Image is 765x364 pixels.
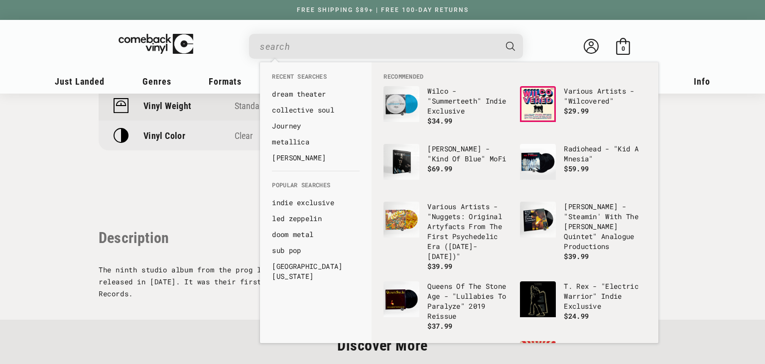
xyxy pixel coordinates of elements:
li: default_suggestions: indie exclusive [267,195,365,211]
a: Queens Of The Stone Age - "Lullabies To Paralyze" 2019 Reissue Queens Of The Stone Age - "Lullabi... [383,281,510,331]
a: Radiohead - "Kid A Mnesia" Radiohead - "Kid A Mnesia" $59.99 [520,144,646,192]
p: Queens Of The Stone Age - "Lullabies To Paralyze" 2019 Reissue [427,281,510,321]
li: default_suggestions: sub pop [267,243,365,258]
a: FREE SHIPPING $89+ | FREE 100-DAY RETURNS [287,6,479,13]
li: default_products: Wilco - "Summerteeth" Indie Exclusive [379,81,515,139]
li: default_suggestions: doom metal [267,227,365,243]
p: Incubus - "Light Grenades" Regular [564,341,646,361]
li: default_products: Various Artists - "Nuggets: Original Artyfacts From The First Psychedelic Era (... [379,197,515,276]
p: [PERSON_NAME] - "Kind Of Blue" MoFi [427,144,510,164]
p: Wilco - "Summerteeth" Indie Exclusive [427,86,510,116]
li: recent_searches: metallica [267,134,365,150]
a: Various Artists - "Nuggets: Original Artyfacts From The First Psychedelic Era (1965-1968)" Variou... [383,202,510,271]
a: indie exclusive [272,198,360,208]
li: Recent Searches [267,72,365,86]
img: Radiohead - "Kid A Mnesia" [520,144,556,180]
img: Queens Of The Stone Age - "Lullabies To Paralyze" 2019 Reissue [383,281,419,317]
div: Recommended [372,62,658,343]
span: $69.99 [427,164,452,173]
span: $39.99 [564,251,589,261]
a: sub pop [272,245,360,255]
button: Search [498,34,524,59]
img: Miles Davis - "Kind Of Blue" MoFi [383,144,419,180]
a: Miles Davis - "Steamin' With The Miles Davis Quintet" Analogue Productions [PERSON_NAME] - "Steam... [520,202,646,261]
a: doom metal [272,230,360,240]
a: T. Rex - "Electric Warrior" Indie Exclusive T. Rex - "Electric Warrior" Indie Exclusive $24.99 [520,281,646,329]
a: Journey [272,121,360,131]
li: default_products: Queens Of The Stone Age - "Lullabies To Paralyze" 2019 Reissue [379,276,515,336]
img: Wilco - "Summerteeth" Indie Exclusive [383,86,419,122]
input: When autocomplete results are available use up and down arrows to review and enter to select [260,36,496,57]
a: Standard (120-150g) [235,101,310,111]
span: Genres [142,76,171,87]
a: Wilco - "Summerteeth" Indie Exclusive Wilco - "Summerteeth" Indie Exclusive $34.99 [383,86,510,134]
p: Various Artists - "Wilcovered" [564,86,646,106]
li: default_suggestions: hotel california [267,258,365,284]
span: 0 [622,45,625,52]
a: [GEOGRAPHIC_DATA][US_STATE] [272,261,360,281]
a: [PERSON_NAME] [272,153,360,163]
div: Recent Searches [260,62,372,171]
span: $24.99 [564,311,589,321]
img: Miles Davis - "Steamin' With The Miles Davis Quintet" Analogue Productions [520,202,556,238]
li: recent_searches: Journey [267,118,365,134]
a: metallica [272,137,360,147]
div: Search [249,34,523,59]
p: T. Rex - "Electric Warrior" Indie Exclusive [564,281,646,311]
li: recent_searches: dream theater [267,86,365,102]
span: $59.99 [564,164,589,173]
li: default_products: Miles Davis - "Steamin' With The Miles Davis Quintet" Analogue Productions [515,197,651,266]
span: $34.99 [427,116,452,125]
p: Radiohead - "Kid A Mnesia" [564,144,646,164]
p: The Beatles - "1" [427,341,510,351]
p: The ninth studio album from the prog legends, originally released in [DATE]. It was their first a... [99,264,370,300]
li: default_products: Miles Davis - "Kind Of Blue" MoFi [379,139,515,197]
span: $29.99 [564,106,589,116]
a: Various Artists - "Wilcovered" Various Artists - "Wilcovered" $29.99 [520,86,646,134]
p: Vinyl Weight [143,101,191,111]
li: default_suggestions: led zeppelin [267,211,365,227]
p: [PERSON_NAME] - "Steamin' With The [PERSON_NAME] Quintet" Analogue Productions [564,202,646,251]
li: default_products: T. Rex - "Electric Warrior" Indie Exclusive [515,276,651,334]
span: Clear [235,130,253,141]
p: Vinyl Color [143,130,185,141]
span: Just Landed [55,76,105,87]
li: recent_searches: hank williams [267,150,365,166]
a: Miles Davis - "Kind Of Blue" MoFi [PERSON_NAME] - "Kind Of Blue" MoFi $69.99 [383,144,510,192]
a: led zeppelin [272,214,360,224]
li: Recommended [379,72,651,81]
img: T. Rex - "Electric Warrior" Indie Exclusive [520,281,556,317]
li: Popular Searches [267,181,365,195]
span: $39.99 [427,261,452,271]
li: default_products: Various Artists - "Wilcovered" [515,81,651,139]
a: dream theater [272,89,360,99]
p: Description [99,229,370,246]
p: Various Artists - "Nuggets: Original Artyfacts From The First Psychedelic Era ([DATE]-[DATE])" [427,202,510,261]
span: Formats [209,76,242,87]
li: default_products: Radiohead - "Kid A Mnesia" [515,139,651,197]
li: recent_searches: collective soul [267,102,365,118]
a: collective soul [272,105,360,115]
img: Various Artists - "Wilcovered" [520,86,556,122]
span: Info [694,76,710,87]
span: $37.99 [427,321,452,331]
img: Various Artists - "Nuggets: Original Artyfacts From The First Psychedelic Era (1965-1968)" [383,202,419,238]
div: Popular Searches [260,171,372,289]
